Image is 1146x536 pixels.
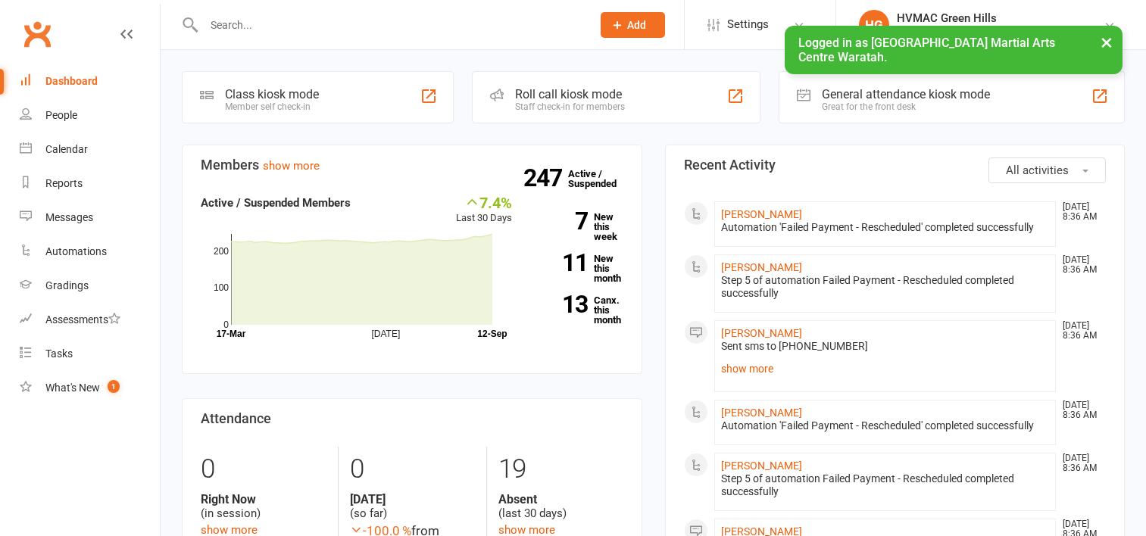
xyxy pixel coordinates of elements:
div: Assessments [45,313,120,326]
div: Dashboard [45,75,98,87]
span: Add [627,19,646,31]
div: 7.4% [456,194,512,210]
div: 0 [201,447,326,492]
strong: 11 [535,251,588,274]
div: (so far) [350,492,475,521]
time: [DATE] 8:36 AM [1055,202,1105,222]
a: Automations [20,235,160,269]
div: Tasks [45,347,73,360]
a: [PERSON_NAME] [721,261,802,273]
div: Automation 'Failed Payment - Rescheduled' completed successfully [721,419,1050,432]
strong: 247 [523,167,568,189]
strong: 13 [535,293,588,316]
a: Reports [20,167,160,201]
a: Tasks [20,337,160,371]
span: Logged in as [GEOGRAPHIC_DATA] Martial Arts Centre Waratah. [798,36,1055,64]
a: [PERSON_NAME] [721,327,802,339]
button: Add [601,12,665,38]
button: All activities [988,157,1106,183]
div: Automations [45,245,107,257]
div: Step 5 of automation Failed Payment - Rescheduled completed successfully [721,274,1050,300]
a: 7New this week [535,212,623,242]
div: Staff check-in for members [515,101,625,112]
time: [DATE] 8:36 AM [1055,400,1105,420]
div: HVMAC Green Hills [897,11,1104,25]
strong: 7 [535,210,588,232]
div: HG [859,10,889,40]
div: Member self check-in [225,101,319,112]
strong: Absent [498,492,623,506]
a: Dashboard [20,64,160,98]
a: [PERSON_NAME] [721,208,802,220]
a: Calendar [20,132,160,167]
span: Sent sms to [PHONE_NUMBER] [721,340,868,352]
h3: Recent Activity [684,157,1107,173]
strong: [DATE] [350,492,475,506]
time: [DATE] 8:36 AM [1055,321,1105,341]
time: [DATE] 8:36 AM [1055,453,1105,473]
a: show more [263,159,320,173]
div: 0 [350,447,475,492]
a: What's New1 [20,371,160,405]
span: All activities [1006,164,1069,177]
a: Clubworx [18,15,56,53]
div: Gradings [45,279,89,291]
h3: Members [201,157,623,173]
div: (in session) [201,492,326,521]
div: 19 [498,447,623,492]
div: Roll call kiosk mode [515,87,625,101]
div: (last 30 days) [498,492,623,521]
div: Last 30 Days [456,194,512,226]
div: General attendance kiosk mode [822,87,990,101]
time: [DATE] 8:36 AM [1055,255,1105,275]
div: [GEOGRAPHIC_DATA] [GEOGRAPHIC_DATA] [897,25,1104,39]
a: show more [721,358,1050,379]
a: Assessments [20,303,160,337]
div: Messages [45,211,93,223]
a: People [20,98,160,132]
strong: Right Now [201,492,326,506]
div: People [45,109,77,121]
input: Search... [199,14,581,36]
a: [PERSON_NAME] [721,460,802,472]
strong: Active / Suspended Members [201,196,351,210]
a: Gradings [20,269,160,303]
div: Reports [45,177,83,189]
button: × [1093,26,1120,58]
span: Settings [727,8,769,42]
a: [PERSON_NAME] [721,407,802,419]
a: 11New this month [535,254,623,283]
h3: Attendance [201,411,623,426]
div: What's New [45,382,100,394]
div: Step 5 of automation Failed Payment - Rescheduled completed successfully [721,472,1050,498]
div: Great for the front desk [822,101,990,112]
a: Messages [20,201,160,235]
span: 1 [108,380,120,393]
div: Automation 'Failed Payment - Rescheduled' completed successfully [721,221,1050,234]
div: Calendar [45,143,88,155]
a: 13Canx. this month [535,295,623,325]
a: 247Active / Suspended [568,157,635,200]
div: Class kiosk mode [225,87,319,101]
